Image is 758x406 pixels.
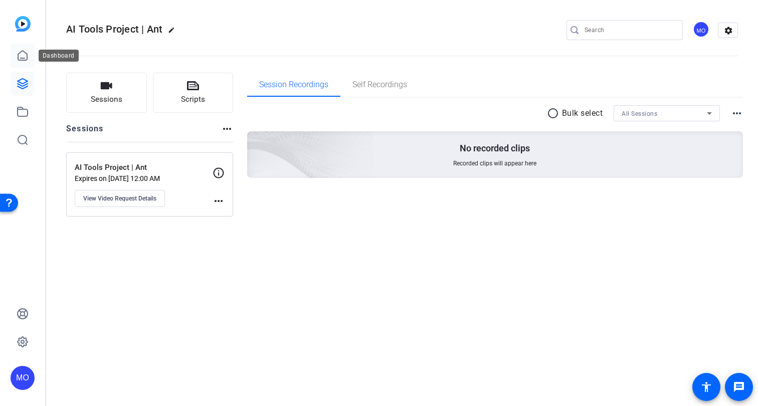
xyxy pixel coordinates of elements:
mat-icon: more_horiz [221,123,233,135]
span: View Video Request Details [83,194,156,202]
mat-icon: settings [718,23,738,38]
span: AI Tools Project | Ant [66,23,163,35]
mat-icon: radio_button_unchecked [547,107,562,119]
mat-icon: edit [168,27,180,39]
button: Sessions [66,73,147,113]
p: No recorded clips [460,142,530,154]
div: Dashboard [39,50,79,62]
mat-icon: more_horiz [731,107,743,119]
p: Expires on [DATE] 12:00 AM [75,174,213,182]
mat-icon: more_horiz [213,195,225,207]
div: MO [11,366,35,390]
input: Search [585,24,675,36]
img: embarkstudio-empty-session.png [135,32,374,250]
button: View Video Request Details [75,190,165,207]
button: Scripts [153,73,234,113]
p: Bulk select [562,107,603,119]
span: Session Recordings [259,81,328,89]
span: Sessions [91,94,122,105]
mat-icon: accessibility [700,381,712,393]
span: All Sessions [622,110,657,117]
ngx-avatar: Maura Olson [693,21,710,39]
img: blue-gradient.svg [15,16,31,32]
div: MO [693,21,709,38]
h2: Sessions [66,123,104,142]
mat-icon: message [733,381,745,393]
p: AI Tools Project | Ant [75,162,213,173]
span: Recorded clips will appear here [453,159,536,167]
span: Self Recordings [352,81,407,89]
span: Scripts [181,94,205,105]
